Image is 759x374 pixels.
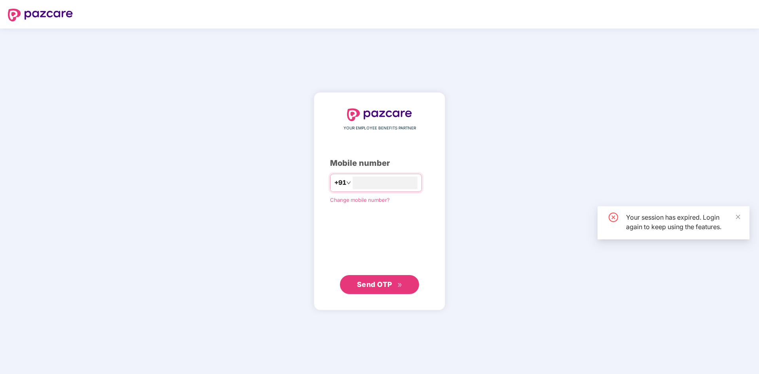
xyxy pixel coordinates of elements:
span: YOUR EMPLOYEE BENEFITS PARTNER [343,125,416,131]
img: logo [8,9,73,21]
img: logo [347,108,412,121]
span: down [346,180,351,185]
span: Send OTP [357,280,392,289]
div: Mobile number [330,157,429,169]
span: double-right [397,283,402,288]
span: close [735,214,741,220]
span: close-circle [609,213,618,222]
a: Change mobile number? [330,197,390,203]
div: Your session has expired. Login again to keep using the features. [626,213,740,232]
span: +91 [334,178,346,188]
button: Send OTPdouble-right [340,275,419,294]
